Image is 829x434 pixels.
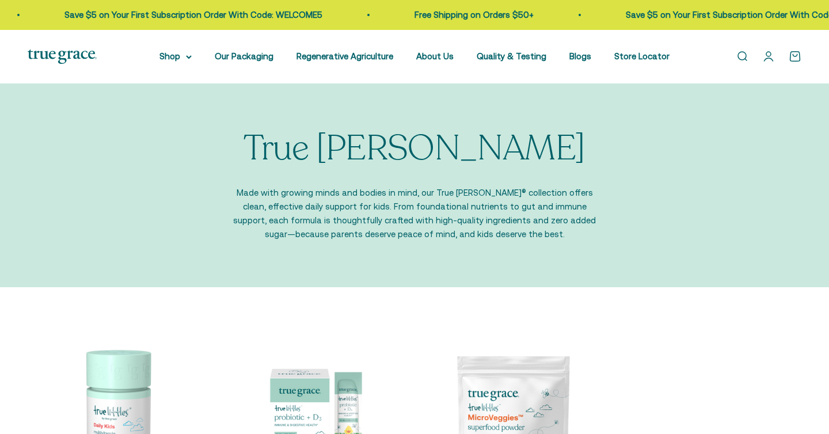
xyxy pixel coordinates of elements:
a: Blogs [569,51,591,61]
a: About Us [416,51,454,61]
summary: Shop [159,50,192,63]
p: Save $5 on Your First Subscription Order With Code: WELCOME5 [64,8,322,22]
p: True [PERSON_NAME] [244,130,585,167]
a: Regenerative Agriculture [296,51,393,61]
p: Made with growing minds and bodies in mind, our True [PERSON_NAME]® collection offers clean, effe... [227,186,602,241]
a: Free Shipping on Orders $50+ [414,10,534,20]
a: Quality & Testing [477,51,546,61]
a: Store Locator [614,51,670,61]
a: Our Packaging [215,51,273,61]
